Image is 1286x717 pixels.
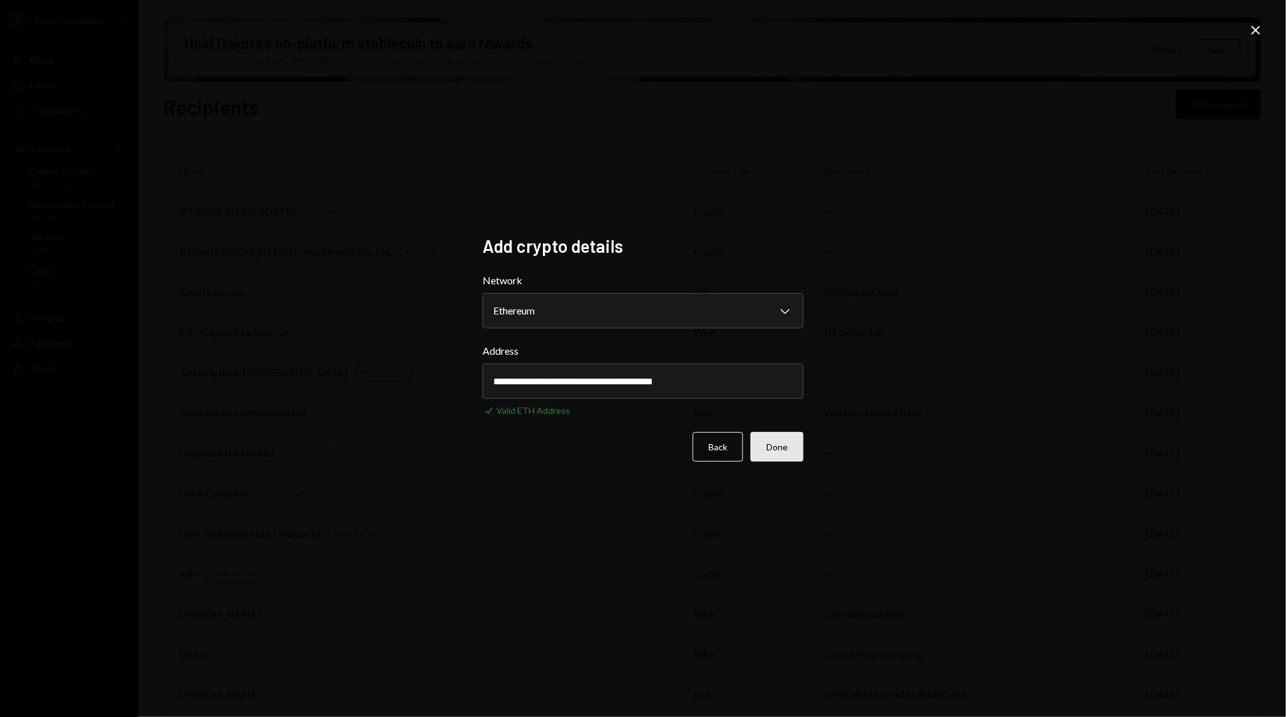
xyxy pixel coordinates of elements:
[483,293,803,328] button: Network
[693,432,743,462] button: Back
[483,234,803,258] h2: Add crypto details
[483,343,803,358] label: Address
[483,273,803,288] label: Network
[751,432,803,462] button: Done
[496,404,570,417] div: Valid ETH Address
